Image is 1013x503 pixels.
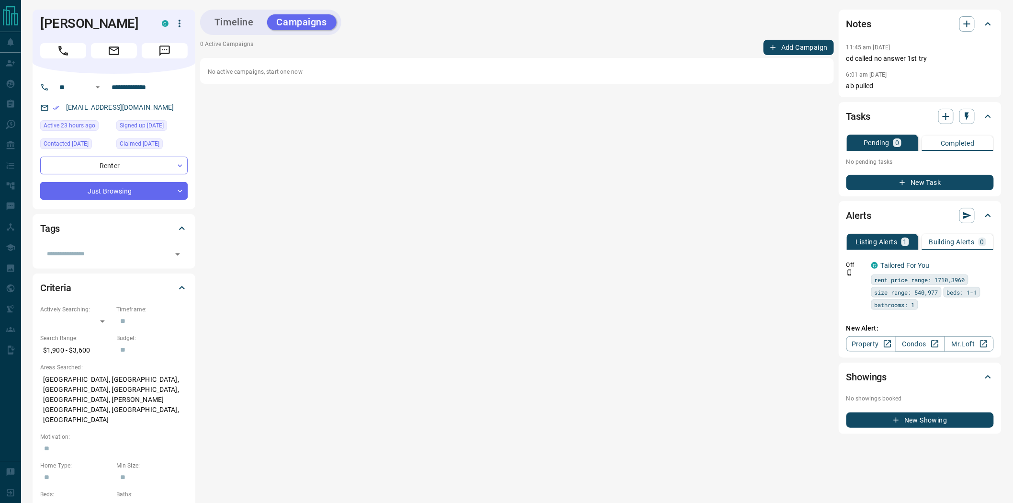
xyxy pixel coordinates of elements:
[846,369,887,385] h2: Showings
[40,157,188,174] div: Renter
[846,44,890,51] p: 11:45 am [DATE]
[895,336,945,352] a: Condos
[846,208,871,223] h2: Alerts
[881,262,930,269] a: Tailored For You
[116,461,188,470] p: Min Size:
[947,287,977,297] span: beds: 1-1
[116,490,188,499] p: Baths:
[846,54,994,64] p: cd called no answer 1st try
[40,120,112,134] div: Mon Aug 11 2025
[53,104,59,111] svg: Email Verified
[846,175,994,190] button: New Task
[40,138,112,152] div: Mon May 12 2025
[205,14,263,30] button: Timeline
[895,139,899,146] p: 0
[864,139,889,146] p: Pending
[846,269,853,276] svg: Push Notification Only
[846,412,994,428] button: New Showing
[846,105,994,128] div: Tasks
[846,109,870,124] h2: Tasks
[40,490,112,499] p: Beds:
[846,71,887,78] p: 6:01 am [DATE]
[846,323,994,333] p: New Alert:
[875,275,965,285] span: rent price range: 1710,3960
[846,81,994,91] p: ab pulled
[44,121,95,130] span: Active 23 hours ago
[846,394,994,403] p: No showings booked
[40,363,188,372] p: Areas Searched:
[208,68,826,76] p: No active campaigns, start one now
[846,155,994,169] p: No pending tasks
[40,461,112,470] p: Home Type:
[903,239,907,245] p: 1
[66,103,174,111] a: [EMAIL_ADDRESS][DOMAIN_NAME]
[120,139,159,149] span: Claimed [DATE]
[91,43,137,58] span: Email
[846,261,866,269] p: Off
[40,372,188,428] p: [GEOGRAPHIC_DATA], [GEOGRAPHIC_DATA], [GEOGRAPHIC_DATA], [GEOGRAPHIC_DATA], [GEOGRAPHIC_DATA], [P...
[92,81,103,93] button: Open
[856,239,898,245] p: Listing Alerts
[116,120,188,134] div: Wed May 13 2020
[116,138,188,152] div: Mon May 12 2025
[40,16,147,31] h1: [PERSON_NAME]
[846,12,994,35] div: Notes
[846,16,871,32] h2: Notes
[40,217,188,240] div: Tags
[116,334,188,343] p: Budget:
[929,239,975,245] p: Building Alerts
[267,14,337,30] button: Campaigns
[945,336,994,352] a: Mr.Loft
[171,248,184,261] button: Open
[40,43,86,58] span: Call
[40,182,188,200] div: Just Browsing
[200,40,253,55] p: 0 Active Campaigns
[40,305,112,314] p: Actively Searching:
[40,221,60,236] h2: Tags
[846,366,994,389] div: Showings
[875,300,915,309] span: bathrooms: 1
[980,239,984,245] p: 0
[40,334,112,343] p: Search Range:
[764,40,834,55] button: Add Campaign
[40,343,112,358] p: $1,900 - $3,600
[120,121,164,130] span: Signed up [DATE]
[40,433,188,441] p: Motivation:
[846,204,994,227] div: Alerts
[142,43,188,58] span: Message
[846,336,896,352] a: Property
[40,276,188,299] div: Criteria
[941,140,975,147] p: Completed
[871,262,878,269] div: condos.ca
[44,139,89,149] span: Contacted [DATE]
[40,280,71,296] h2: Criteria
[875,287,938,297] span: size range: 540,977
[116,305,188,314] p: Timeframe:
[162,20,169,27] div: condos.ca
